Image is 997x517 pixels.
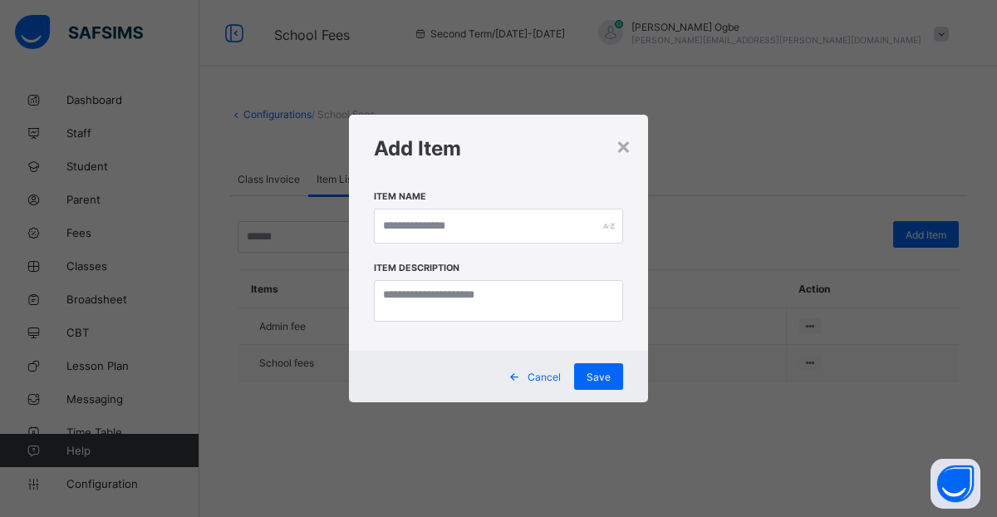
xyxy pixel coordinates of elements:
h1: Add Item [374,136,623,160]
label: Item Description [374,263,459,273]
div: × [616,131,631,160]
span: Save [587,371,611,383]
span: Cancel [528,371,561,383]
label: Item Name [374,191,426,202]
button: Open asap [931,459,980,509]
